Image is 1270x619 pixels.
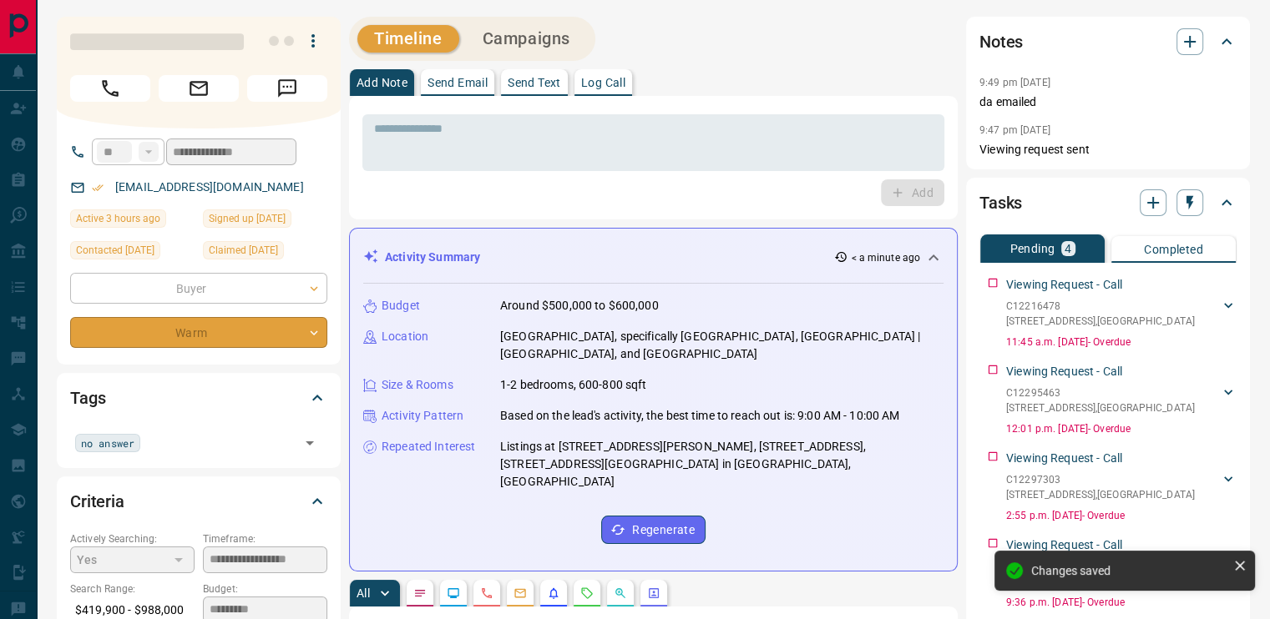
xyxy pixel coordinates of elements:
[1006,400,1195,415] p: [STREET_ADDRESS] , [GEOGRAPHIC_DATA]
[466,25,587,53] button: Campaigns
[209,210,286,227] span: Signed up [DATE]
[480,586,493,600] svg: Calls
[500,438,944,491] p: Listings at [STREET_ADDRESS][PERSON_NAME], [STREET_ADDRESS], [STREET_ADDRESS][GEOGRAPHIC_DATA] in...
[1006,382,1237,419] div: C12295463[STREET_ADDRESS],[GEOGRAPHIC_DATA]
[580,586,594,600] svg: Requests
[382,376,453,394] p: Size & Rooms
[428,77,488,88] p: Send Email
[209,242,278,259] span: Claimed [DATE]
[298,431,321,455] button: Open
[500,376,646,394] p: 1-2 bedrooms, 600-800 sqft
[1006,450,1122,467] p: Viewing Request - Call
[385,249,480,266] p: Activity Summary
[247,75,327,102] span: Message
[508,77,561,88] p: Send Text
[1006,276,1122,294] p: Viewing Request - Call
[357,587,370,599] p: All
[1065,243,1071,254] p: 4
[70,481,327,521] div: Criteria
[851,250,920,265] p: < a minute ago
[203,241,327,264] div: Wed Jul 16 2025
[382,297,420,315] p: Budget
[357,77,407,88] p: Add Note
[979,28,1023,55] h2: Notes
[581,77,625,88] p: Log Call
[357,25,459,53] button: Timeline
[1006,335,1237,350] p: 11:45 a.m. [DATE] - Overdue
[70,241,195,264] div: Sun Jul 20 2025
[1006,469,1237,506] div: C12297303[STREET_ADDRESS],[GEOGRAPHIC_DATA]
[1006,472,1195,487] p: C12297303
[382,328,428,345] p: Location
[979,183,1237,223] div: Tasks
[70,546,195,573] div: Yes
[1006,363,1122,380] p: Viewing Request - Call
[203,581,327,596] p: Budget:
[70,581,195,596] p: Search Range:
[1006,508,1237,523] p: 2:55 p.m. [DATE] - Overdue
[500,407,899,425] p: Based on the lead's activity, the best time to reach out is: 9:00 AM - 10:00 AM
[70,488,124,515] h2: Criteria
[382,407,463,425] p: Activity Pattern
[413,586,427,600] svg: Notes
[70,385,105,411] h2: Tags
[203,209,327,233] div: Wed Jul 16 2025
[1006,299,1195,314] p: C12216478
[979,77,1050,88] p: 9:49 pm [DATE]
[1144,244,1203,255] p: Completed
[382,438,475,455] p: Repeated Interest
[70,75,150,102] span: Call
[1006,487,1195,502] p: [STREET_ADDRESS] , [GEOGRAPHIC_DATA]
[70,209,195,233] div: Wed Aug 13 2025
[1006,295,1237,332] div: C12216478[STREET_ADDRESS],[GEOGRAPHIC_DATA]
[1009,243,1055,254] p: Pending
[115,180,304,194] a: [EMAIL_ADDRESS][DOMAIN_NAME]
[647,586,660,600] svg: Agent Actions
[363,242,944,273] div: Activity Summary< a minute ago
[614,586,627,600] svg: Opportunities
[447,586,460,600] svg: Lead Browsing Activity
[979,93,1237,111] p: da emailed
[979,141,1237,159] p: Viewing request sent
[1006,421,1237,436] p: 12:01 p.m. [DATE] - Overdue
[81,435,134,451] span: no answer
[979,189,1022,216] h2: Tasks
[70,378,327,418] div: Tags
[76,210,160,227] span: Active 3 hours ago
[92,182,104,194] svg: Email Verified
[159,75,239,102] span: Email
[547,586,560,600] svg: Listing Alerts
[1006,536,1122,554] p: Viewing Request - Call
[1006,385,1195,400] p: C12295463
[979,124,1050,136] p: 9:47 pm [DATE]
[601,516,706,544] button: Regenerate
[70,273,327,304] div: Buyer
[514,586,527,600] svg: Emails
[500,297,659,315] p: Around $500,000 to $600,000
[203,531,327,546] p: Timeframe:
[500,328,944,363] p: [GEOGRAPHIC_DATA], specifically [GEOGRAPHIC_DATA], [GEOGRAPHIC_DATA] | [GEOGRAPHIC_DATA], and [GE...
[70,531,195,546] p: Actively Searching:
[1006,314,1195,329] p: [STREET_ADDRESS] , [GEOGRAPHIC_DATA]
[70,317,327,348] div: Warm
[1031,564,1227,577] div: Changes saved
[979,22,1237,62] div: Notes
[76,242,154,259] span: Contacted [DATE]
